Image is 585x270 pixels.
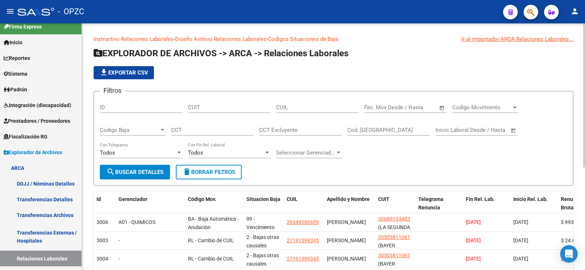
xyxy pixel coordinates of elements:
[284,191,324,224] datatable-header-cell: CUIL
[287,237,319,243] span: 27191399345
[100,127,159,133] span: Codigo Baja
[415,191,463,224] datatable-header-cell: Telegrama Renuncia
[106,169,163,175] span: Buscar Detalles
[246,234,279,248] span: 2 - Bajas otras causales
[364,104,394,111] input: Fecha inicio
[176,165,242,179] button: Borrar Filtros
[4,38,22,46] span: Inicio
[324,191,375,224] datatable-header-cell: Apellido y Nombre
[94,36,174,42] a: Instructivo Relaciones Laborales
[287,219,319,225] span: 20349386659
[570,7,579,16] mat-icon: person
[327,219,366,225] span: ODRIOZOLA FEDERICO NICOLAS
[118,237,120,243] span: -
[287,196,298,202] span: CUIL
[94,35,573,43] p: - -
[244,191,284,224] datatable-header-cell: Situacion Baja
[378,216,410,222] span: 30689133483
[513,237,528,243] span: [DATE]
[97,219,108,225] span: 3006
[106,167,115,176] mat-icon: search
[327,256,366,262] span: IBAÑEZ GALAN JORGE LUIS
[94,191,116,224] datatable-header-cell: Id
[509,126,518,135] button: Open calendar
[97,256,108,262] span: 3004
[378,234,410,240] span: 30503811061
[435,127,465,133] input: Fecha inicio
[327,237,366,243] span: IBAÑEZ GALAN JORGE LUIS
[378,196,389,202] span: CUIT
[4,148,62,156] span: Explorador de Archivos
[99,69,148,76] span: Exportar CSV
[188,237,234,243] span: RL - Cambio de CUIL
[100,85,125,96] h3: Filtros
[287,256,319,262] span: 27191399345
[99,68,108,77] mat-icon: file_download
[175,36,267,42] a: Diseño Archivo Relaciones Laborales
[513,256,528,262] span: [DATE]
[4,117,70,125] span: Prestadores / Proveedores
[276,149,335,156] span: Seleccionar Gerenciador
[560,245,578,263] div: Open Intercom Messenger
[100,165,170,179] button: Buscar Detalles
[378,252,410,258] span: 30503811061
[4,101,71,109] span: Integración (discapacidad)
[466,219,481,225] span: [DATE]
[461,35,573,43] div: Ir al importador ARCA Relaciones Laborales...
[182,167,191,176] mat-icon: delete
[100,149,115,156] span: Todos
[185,191,244,224] datatable-header-cell: Código Mov.
[4,70,27,78] span: Sistema
[188,196,216,202] span: Código Mov.
[58,4,84,20] span: - OPZC
[418,196,444,210] span: Telegrama Renuncia
[4,23,42,31] span: Firma Express
[378,224,414,263] span: (LA SEGUNDA ASEGURADORA DE RIESGOS DEL TRABAJO S A)
[188,149,203,156] span: Todos
[94,48,348,58] span: EXPLORADOR DE ARCHIVOS -> ARCA -> Relaciones Laborales
[452,104,512,111] span: Codigo Movimiento
[466,256,481,262] span: [DATE]
[182,169,235,175] span: Borrar Filtros
[472,127,507,133] input: Fecha fin
[116,191,185,224] datatable-header-cell: Gerenciador
[513,219,528,225] span: [DATE]
[97,196,101,202] span: Id
[188,256,234,262] span: RL - Cambio de CUIL
[118,219,155,225] span: A01 - QUIMICOS
[513,196,548,202] span: Inicio Rel. Lab.
[327,196,370,202] span: Apellido y Nombre
[268,36,338,42] a: Codigos Situaciones de Baja
[118,256,120,262] span: -
[94,66,154,79] button: Exportar CSV
[400,104,436,111] input: Fecha fin
[375,191,415,224] datatable-header-cell: CUIT
[188,216,239,230] span: BA - Baja Automática - Anulación
[118,196,147,202] span: Gerenciador
[438,104,446,112] button: Open calendar
[246,196,280,202] span: Situacion Baja
[463,191,510,224] datatable-header-cell: Fin Rel. Lab.
[246,252,279,267] span: 2 - Bajas otras causales
[378,243,403,265] span: (BAYER SOCIEDAD ANONIMA)
[6,7,15,16] mat-icon: menu
[97,237,108,243] span: 3003
[4,133,48,141] span: Fiscalización RG
[4,85,27,94] span: Padrón
[510,191,558,224] datatable-header-cell: Inicio Rel. Lab.
[4,54,30,62] span: Reportes
[466,196,495,202] span: Fin Rel. Lab.
[466,237,481,243] span: [DATE]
